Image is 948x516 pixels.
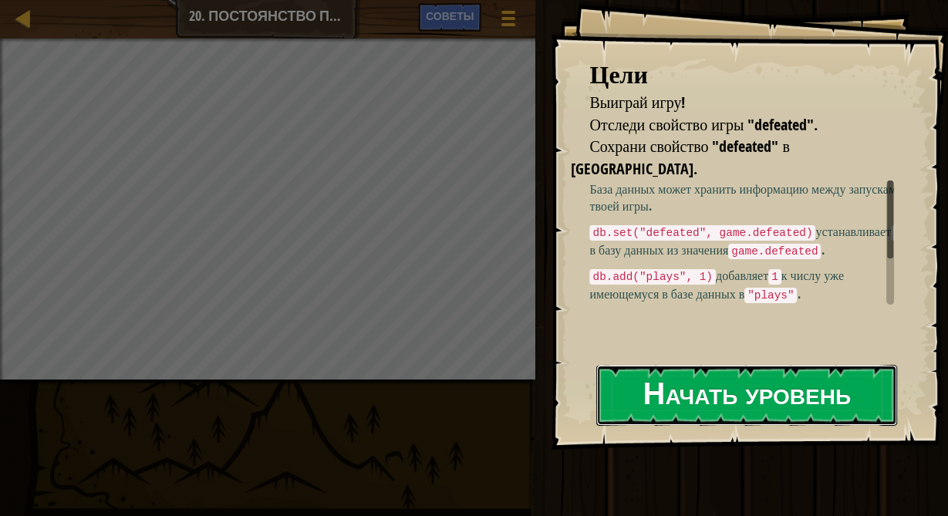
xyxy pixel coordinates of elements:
[744,288,797,303] code: "plays"
[589,114,818,135] span: Отследи свойство игры "defeated".
[489,3,528,39] button: Показать меню игры
[589,92,685,113] span: Выиграй игру!
[589,225,815,241] code: db.set("defeated", game.defeated)
[589,267,903,303] p: добавляет к числу уже имеющемуся в базе данных в .
[570,92,890,114] li: Выиграй игру!
[589,57,894,93] div: Цели
[570,136,890,180] li: Сохрани свойство "defeated" в БД.
[596,365,897,426] button: Начать уровень
[589,223,903,259] p: устанавливает число в базу данных из значения .
[768,269,781,285] code: 1
[589,180,903,216] p: База данных может хранить информацию между запусками твоей игры.
[589,269,715,285] code: db.add("plays", 1)
[728,244,821,259] code: game.defeated
[570,136,789,179] span: Сохрани свойство "defeated" в [GEOGRAPHIC_DATA].
[570,114,890,137] li: Отследи свойство игры "defeated".
[426,8,474,23] span: Советы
